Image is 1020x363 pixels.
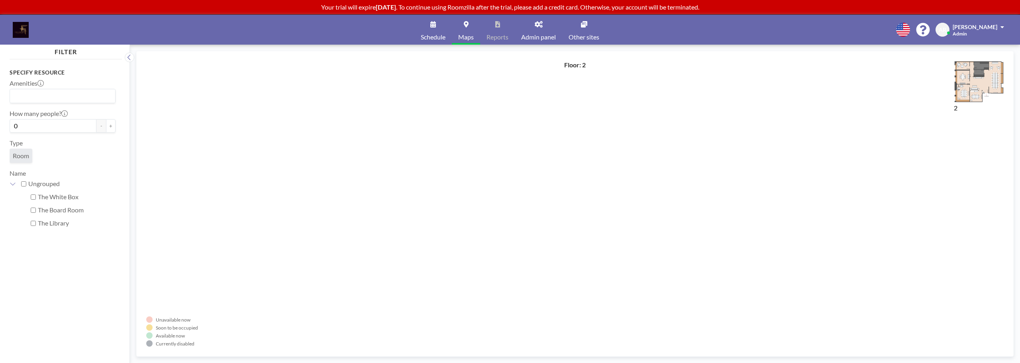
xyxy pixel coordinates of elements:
[569,34,599,40] span: Other sites
[10,169,26,177] label: Name
[564,61,586,69] h4: Floor: 2
[521,34,556,40] span: Admin panel
[414,15,452,45] a: Schedule
[38,206,116,214] label: The Board Room
[458,34,474,40] span: Maps
[939,26,946,33] span: AR
[953,31,967,37] span: Admin
[28,180,116,188] label: Ungrouped
[452,15,480,45] a: Maps
[38,219,116,227] label: The Library
[954,104,957,112] label: 2
[156,333,185,339] div: Available now
[38,193,116,201] label: The White Box
[10,69,116,76] h3: Specify resource
[156,317,190,323] div: Unavailable now
[156,325,198,331] div: Soon to be occupied
[515,15,562,45] a: Admin panel
[480,15,515,45] a: Reports
[10,45,122,56] h4: FILTER
[11,91,111,101] input: Search for option
[13,152,29,160] span: Room
[106,119,116,133] button: +
[376,3,396,11] b: [DATE]
[10,110,68,118] label: How many people?
[562,15,606,45] a: Other sites
[486,34,508,40] span: Reports
[421,34,445,40] span: Schedule
[953,24,997,30] span: [PERSON_NAME]
[156,341,194,347] div: Currently disabled
[10,79,44,87] label: Amenities
[96,119,106,133] button: -
[13,22,29,38] img: organization-logo
[10,89,115,103] div: Search for option
[954,61,1004,102] img: 9ac97996b15b53de89f321613f7873b7.png
[10,139,23,147] label: Type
